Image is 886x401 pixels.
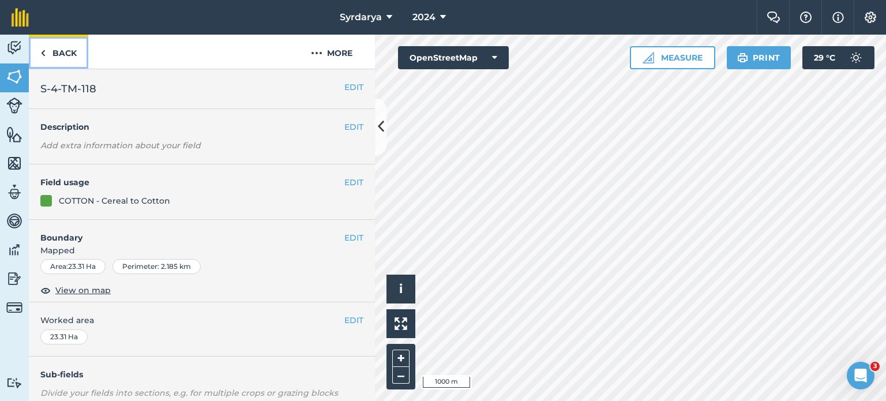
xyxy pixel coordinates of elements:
[344,176,363,189] button: EDIT
[59,194,170,207] div: COTTON - Cereal to Cotton
[392,350,410,367] button: +
[40,259,106,274] div: Area : 23.31 Ha
[344,231,363,244] button: EDIT
[12,8,29,27] img: fieldmargin Logo
[29,220,344,244] h4: Boundary
[844,46,868,69] img: svg+xml;base64,PD94bWwgdmVyc2lvbj0iMS4wIiBlbmNvZGluZz0idXRmLTgiPz4KPCEtLSBHZW5lcmF0b3I6IEFkb2JlIE...
[6,183,22,201] img: svg+xml;base64,PD94bWwgdmVyc2lvbj0iMS4wIiBlbmNvZGluZz0idXRmLTgiPz4KPCEtLSBHZW5lcmF0b3I6IEFkb2JlIE...
[311,46,322,60] img: svg+xml;base64,PHN2ZyB4bWxucz0iaHR0cDovL3d3dy53My5vcmcvMjAwMC9zdmciIHdpZHRoPSIyMCIgaGVpZ2h0PSIyNC...
[6,98,22,114] img: svg+xml;base64,PD94bWwgdmVyc2lvbj0iMS4wIiBlbmNvZGluZz0idXRmLTgiPz4KPCEtLSBHZW5lcmF0b3I6IEFkb2JlIE...
[412,10,436,24] span: 2024
[727,46,791,69] button: Print
[40,314,363,327] span: Worked area
[643,52,654,63] img: Ruler icon
[6,270,22,287] img: svg+xml;base64,PD94bWwgdmVyc2lvbj0iMS4wIiBlbmNvZGluZz0idXRmLTgiPz4KPCEtLSBHZW5lcmF0b3I6IEFkb2JlIE...
[40,329,88,344] div: 23.31 Ha
[29,35,88,69] a: Back
[870,362,880,371] span: 3
[288,35,375,69] button: More
[344,81,363,93] button: EDIT
[344,121,363,133] button: EDIT
[386,275,415,303] button: i
[6,377,22,388] img: svg+xml;base64,PD94bWwgdmVyc2lvbj0iMS4wIiBlbmNvZGluZz0idXRmLTgiPz4KPCEtLSBHZW5lcmF0b3I6IEFkb2JlIE...
[814,46,835,69] span: 29 ° C
[802,46,874,69] button: 29 °C
[630,46,715,69] button: Measure
[55,284,111,297] span: View on map
[392,367,410,384] button: –
[6,299,22,316] img: svg+xml;base64,PD94bWwgdmVyc2lvbj0iMS4wIiBlbmNvZGluZz0idXRmLTgiPz4KPCEtLSBHZW5lcmF0b3I6IEFkb2JlIE...
[6,126,22,143] img: svg+xml;base64,PHN2ZyB4bWxucz0iaHR0cDovL3d3dy53My5vcmcvMjAwMC9zdmciIHdpZHRoPSI1NiIgaGVpZ2h0PSI2MC...
[864,12,877,23] img: A cog icon
[6,241,22,258] img: svg+xml;base64,PD94bWwgdmVyc2lvbj0iMS4wIiBlbmNvZGluZz0idXRmLTgiPz4KPCEtLSBHZW5lcmF0b3I6IEFkb2JlIE...
[40,388,338,398] em: Divide your fields into sections, e.g. for multiple crops or grazing blocks
[6,155,22,172] img: svg+xml;base64,PHN2ZyB4bWxucz0iaHR0cDovL3d3dy53My5vcmcvMjAwMC9zdmciIHdpZHRoPSI1NiIgaGVpZ2h0PSI2MC...
[40,283,51,297] img: svg+xml;base64,PHN2ZyB4bWxucz0iaHR0cDovL3d3dy53My5vcmcvMjAwMC9zdmciIHdpZHRoPSIxOCIgaGVpZ2h0PSIyNC...
[847,362,874,389] iframe: Intercom live chat
[40,140,201,151] em: Add extra information about your field
[6,68,22,85] img: svg+xml;base64,PHN2ZyB4bWxucz0iaHR0cDovL3d3dy53My5vcmcvMjAwMC9zdmciIHdpZHRoPSI1NiIgaGVpZ2h0PSI2MC...
[112,259,201,274] div: Perimeter : 2.185 km
[399,282,403,296] span: i
[29,368,375,381] h4: Sub-fields
[40,81,96,97] span: S-4-TM-118
[395,317,407,330] img: Four arrows, one pointing top left, one top right, one bottom right and the last bottom left
[340,10,382,24] span: Syrdarya
[6,39,22,57] img: svg+xml;base64,PD94bWwgdmVyc2lvbj0iMS4wIiBlbmNvZGluZz0idXRmLTgiPz4KPCEtLSBHZW5lcmF0b3I6IEFkb2JlIE...
[29,244,375,257] span: Mapped
[40,283,111,297] button: View on map
[344,314,363,327] button: EDIT
[737,51,748,65] img: svg+xml;base64,PHN2ZyB4bWxucz0iaHR0cDovL3d3dy53My5vcmcvMjAwMC9zdmciIHdpZHRoPSIxOSIgaGVpZ2h0PSIyNC...
[40,121,363,133] h4: Description
[6,212,22,230] img: svg+xml;base64,PD94bWwgdmVyc2lvbj0iMS4wIiBlbmNvZGluZz0idXRmLTgiPz4KPCEtLSBHZW5lcmF0b3I6IEFkb2JlIE...
[832,10,844,24] img: svg+xml;base64,PHN2ZyB4bWxucz0iaHR0cDovL3d3dy53My5vcmcvMjAwMC9zdmciIHdpZHRoPSIxNyIgaGVpZ2h0PSIxNy...
[40,46,46,60] img: svg+xml;base64,PHN2ZyB4bWxucz0iaHR0cDovL3d3dy53My5vcmcvMjAwMC9zdmciIHdpZHRoPSI5IiBoZWlnaHQ9IjI0Ii...
[767,12,780,23] img: Two speech bubbles overlapping with the left bubble in the forefront
[40,176,344,189] h4: Field usage
[398,46,509,69] button: OpenStreetMap
[799,12,813,23] img: A question mark icon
